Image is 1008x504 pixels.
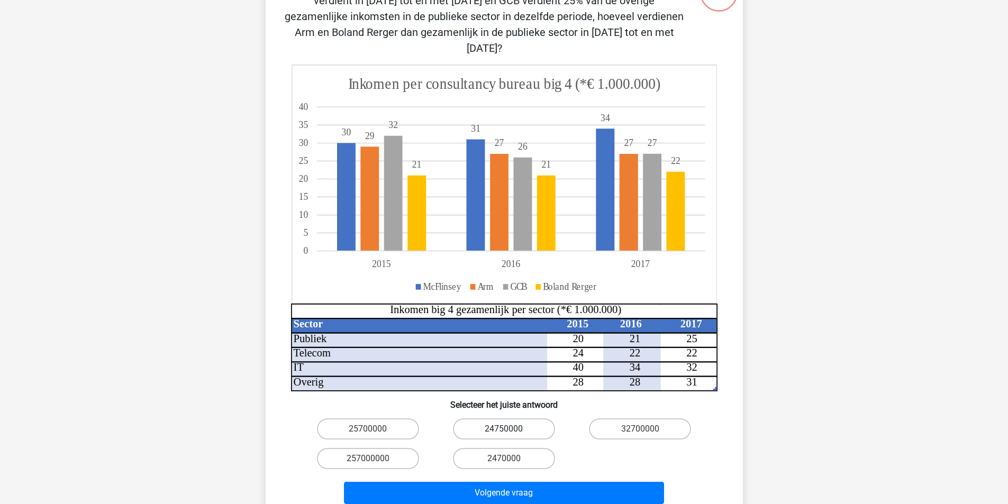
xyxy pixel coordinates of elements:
[344,482,664,504] button: Volgende vraag
[317,418,419,439] label: 25700000
[629,376,640,388] tspan: 28
[671,155,680,167] tspan: 22
[283,391,726,410] h6: Selecteer het juiste antwoord
[298,138,308,149] tspan: 30
[567,318,588,329] tspan: 2015
[686,376,697,388] tspan: 31
[293,347,330,359] tspan: Telecom
[365,130,375,141] tspan: 29
[298,155,308,167] tspan: 25
[629,347,640,359] tspan: 22
[423,281,461,292] tspan: McFlinsey
[573,347,584,359] tspan: 24
[317,448,419,469] label: 257000000
[518,141,528,152] tspan: 26
[298,101,308,112] tspan: 40
[453,418,555,439] label: 24750000
[303,227,308,239] tspan: 5
[543,281,596,292] tspan: Boland Rerger
[471,123,480,134] tspan: 31
[573,333,584,344] tspan: 20
[647,138,657,149] tspan: 27
[589,418,691,439] label: 32700000
[510,281,527,292] tspan: GCB
[686,362,697,373] tspan: 32
[629,333,640,344] tspan: 21
[573,376,584,388] tspan: 28
[303,245,308,256] tspan: 0
[573,362,584,373] tspan: 40
[477,281,493,292] tspan: Arm
[680,318,702,329] tspan: 2017
[372,259,650,270] tspan: 201520162017
[629,362,640,373] tspan: 34
[348,75,660,93] tspan: Inkomen per consultancy bureau big 4 (*€ 1.000.000)
[298,209,308,221] tspan: 10
[620,318,641,329] tspan: 2016
[412,159,550,170] tspan: 2121
[600,112,610,123] tspan: 34
[298,120,308,131] tspan: 35
[686,347,697,359] tspan: 22
[453,448,555,469] label: 2470000
[293,376,323,388] tspan: Overig
[298,173,308,185] tspan: 20
[293,333,326,344] tspan: Publiek
[494,138,633,149] tspan: 2727
[390,304,621,316] tspan: Inkomen big 4 gezamenlijk per sector (*€ 1.000.000)
[686,333,697,344] tspan: 25
[341,126,351,138] tspan: 30
[388,120,398,131] tspan: 32
[293,318,323,329] tspan: Sector
[298,191,308,203] tspan: 15
[293,362,304,373] tspan: IT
